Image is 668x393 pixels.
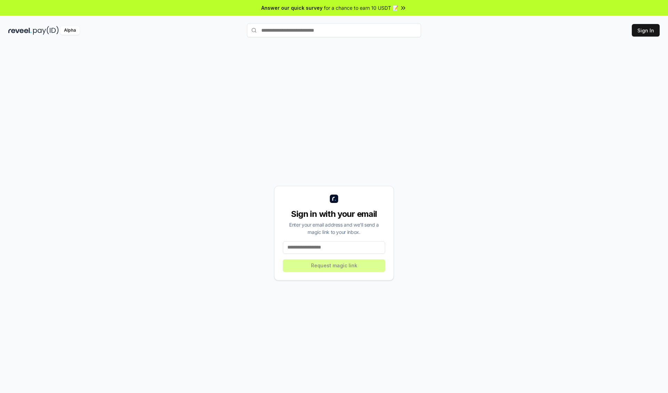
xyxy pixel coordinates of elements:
div: Sign in with your email [283,209,385,220]
span: for a chance to earn 10 USDT 📝 [324,4,398,11]
img: logo_small [330,195,338,203]
img: pay_id [33,26,59,35]
div: Alpha [60,26,80,35]
div: Enter your email address and we’ll send a magic link to your inbox. [283,221,385,236]
span: Answer our quick survey [261,4,323,11]
img: reveel_dark [8,26,32,35]
button: Sign In [632,24,660,37]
